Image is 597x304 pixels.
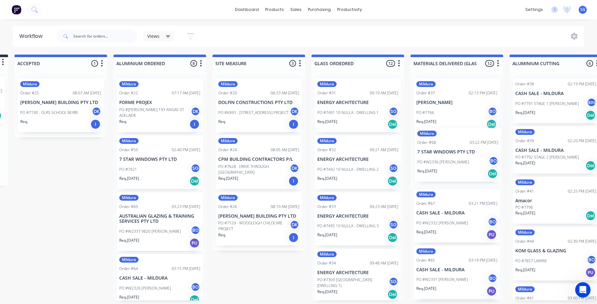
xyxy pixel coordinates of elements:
span: Views [147,33,159,39]
span: 3 [289,60,296,67]
div: sales [287,5,305,14]
span: SG [580,7,585,13]
iframe: Intercom live chat [575,282,591,298]
span: 8 [190,60,197,67]
span: 1 [91,60,98,67]
input: Search for orders... [73,30,137,43]
div: productivity [334,5,365,14]
img: Factory [12,5,21,14]
div: settings [522,5,546,14]
div: Workflow [19,32,46,40]
div: products [262,5,287,14]
span: 6 [586,60,593,67]
span: 12 [485,60,494,67]
div: purchasing [305,5,334,14]
input: Enter column name… [413,60,477,67]
input: Enter column name… [512,60,576,67]
input: Enter column name… [215,60,279,67]
a: dashboard [232,5,262,14]
input: Enter column name… [17,60,81,67]
input: Enter column name… [116,60,180,67]
input: Enter column name… [314,60,378,67]
span: 12 [386,60,395,67]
